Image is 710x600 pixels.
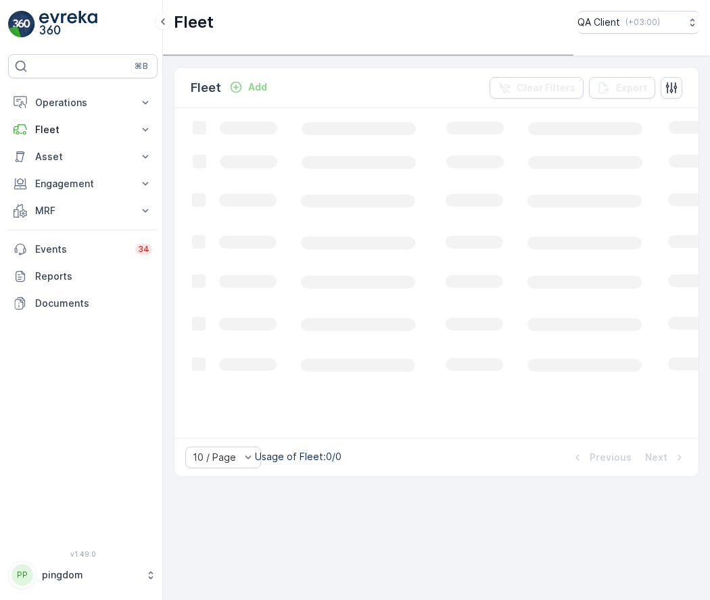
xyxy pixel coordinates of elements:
[42,568,139,582] p: pingdom
[589,77,655,99] button: Export
[577,16,620,29] p: QA Client
[645,451,667,464] p: Next
[8,89,158,116] button: Operations
[8,197,158,224] button: MRF
[8,290,158,317] a: Documents
[8,236,158,263] a: Events34
[35,297,152,310] p: Documents
[35,270,152,283] p: Reports
[191,78,221,97] p: Fleet
[644,449,688,466] button: Next
[35,150,131,164] p: Asset
[35,96,131,109] p: Operations
[255,450,341,464] p: Usage of Fleet : 0/0
[517,81,575,95] p: Clear Filters
[135,61,148,72] p: ⌘B
[35,204,131,218] p: MRF
[11,564,33,586] div: PP
[569,449,633,466] button: Previous
[8,263,158,290] a: Reports
[35,243,127,256] p: Events
[39,11,97,38] img: logo_light-DOdMpM7g.png
[625,17,660,28] p: ( +03:00 )
[248,80,267,94] p: Add
[590,451,632,464] p: Previous
[174,11,214,33] p: Fleet
[224,79,273,95] button: Add
[8,561,158,589] button: PPpingdom
[35,177,131,191] p: Engagement
[35,123,131,136] p: Fleet
[8,170,158,197] button: Engagement
[8,143,158,170] button: Asset
[8,116,158,143] button: Fleet
[490,77,584,99] button: Clear Filters
[138,244,149,255] p: 34
[8,550,158,558] span: v 1.49.0
[8,11,35,38] img: logo
[577,11,699,34] button: QA Client(+03:00)
[616,81,647,95] p: Export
